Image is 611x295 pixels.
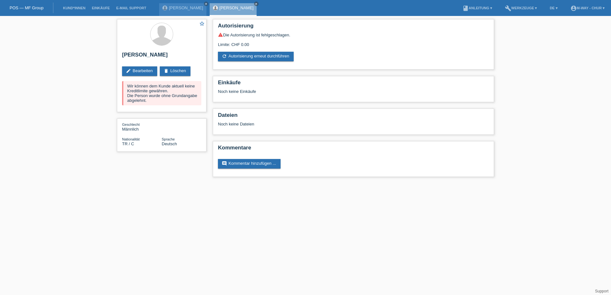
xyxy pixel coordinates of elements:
span: Geschlecht [122,123,140,126]
div: Männlich [122,122,162,132]
h2: Dateien [218,112,489,122]
i: book [462,5,469,11]
a: Support [595,289,608,293]
h2: Kommentare [218,145,489,154]
a: refreshAutorisierung erneut durchführen [218,52,294,61]
i: build [505,5,511,11]
i: warning [218,32,223,37]
a: account_circlem-way - Chur ▾ [567,6,608,10]
div: Limite: CHF 0.00 [218,37,489,47]
i: account_circle [570,5,577,11]
a: buildWerkzeuge ▾ [502,6,540,10]
span: Türkei / C / 17.02.1980 [122,141,134,146]
div: Die Autorisierung ist fehlgeschlagen. [218,32,489,37]
a: close [254,2,259,6]
a: star_border [199,21,205,27]
a: POS — MF Group [10,5,43,10]
a: E-Mail Support [113,6,150,10]
a: DE ▾ [546,6,561,10]
i: refresh [222,54,227,59]
i: comment [222,161,227,166]
a: bookAnleitung ▾ [459,6,495,10]
span: Nationalität [122,137,140,141]
span: Sprache [162,137,175,141]
h2: Autorisierung [218,23,489,32]
a: [PERSON_NAME] [169,5,203,10]
i: edit [126,68,131,73]
div: Wir können dem Kunde aktuell keine Kreditlimite gewähren. Die Person wurde ohne Grundangabe abgel... [122,81,201,105]
a: deleteLöschen [160,66,190,76]
i: close [255,2,258,5]
i: close [205,2,208,5]
a: [PERSON_NAME] [220,5,254,10]
a: close [204,2,208,6]
div: Noch keine Dateien [218,122,413,126]
a: editBearbeiten [122,66,157,76]
a: Einkäufe [89,6,113,10]
div: Noch keine Einkäufe [218,89,489,99]
a: Kund*innen [60,6,89,10]
h2: [PERSON_NAME] [122,52,201,61]
span: Deutsch [162,141,177,146]
h2: Einkäufe [218,79,489,89]
i: delete [164,68,169,73]
a: commentKommentar hinzufügen ... [218,159,281,169]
